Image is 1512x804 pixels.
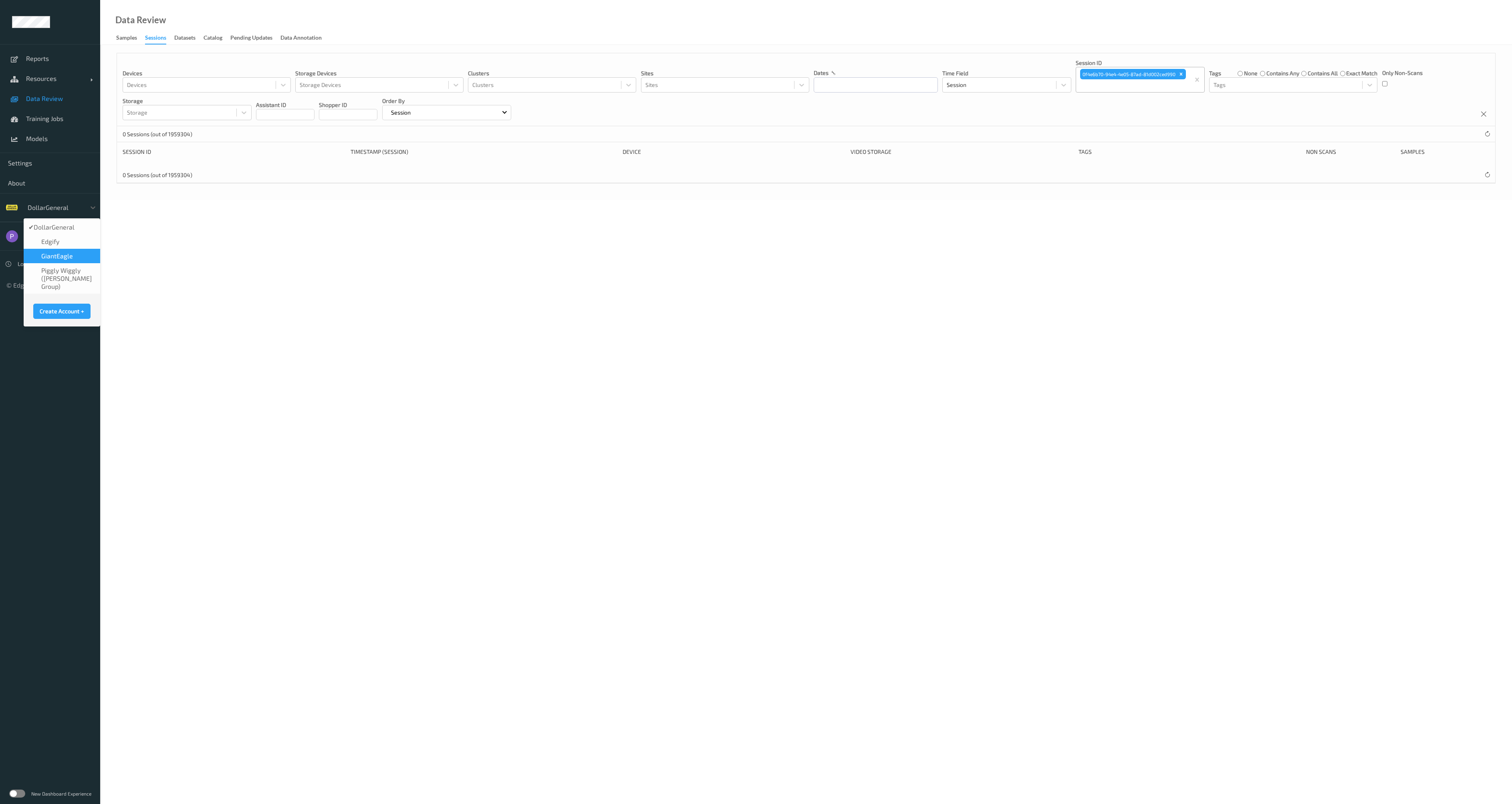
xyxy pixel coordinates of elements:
[1209,69,1221,77] p: Tags
[123,171,192,179] p: 0 Sessions (out of 1959304)
[382,97,511,105] p: Order By
[174,34,196,44] div: Datasets
[204,32,230,44] a: Catalog
[115,16,166,24] div: Data Review
[280,32,330,44] a: Data Annotation
[174,32,204,44] a: Datasets
[123,97,252,105] p: Storage
[623,148,845,156] div: Device
[814,69,829,77] p: dates
[942,69,1071,77] p: Time Field
[280,34,322,44] div: Data Annotation
[1382,69,1423,77] p: Only Non-Scans
[204,34,222,44] div: Catalog
[388,109,413,117] p: Session
[1308,69,1338,77] label: contains all
[351,148,617,156] div: Timestamp (Session)
[145,34,166,44] div: Sessions
[123,130,192,138] p: 0 Sessions (out of 1959304)
[851,148,1073,156] div: Video Storage
[1244,69,1258,77] label: none
[145,32,174,44] a: Sessions
[1266,69,1299,77] label: contains any
[1346,69,1377,77] label: exact match
[468,69,636,77] p: Clusters
[1076,59,1205,67] p: Session ID
[116,34,137,44] div: Samples
[1401,148,1490,156] div: Samples
[319,101,377,109] p: Shopper ID
[116,32,145,44] a: Samples
[295,69,464,77] p: Storage Devices
[256,101,314,109] p: Assistant ID
[1080,69,1177,79] div: 0f4e6b70-94e4-4e05-87ad-81d002ced990
[1079,148,1301,156] div: Tags
[123,148,345,156] div: Session ID
[641,69,809,77] p: Sites
[230,34,272,44] div: Pending Updates
[123,69,291,77] p: Devices
[1177,69,1185,79] div: Remove 0f4e6b70-94e4-4e05-87ad-81d002ced990
[1306,148,1395,156] div: Non Scans
[230,32,280,44] a: Pending Updates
